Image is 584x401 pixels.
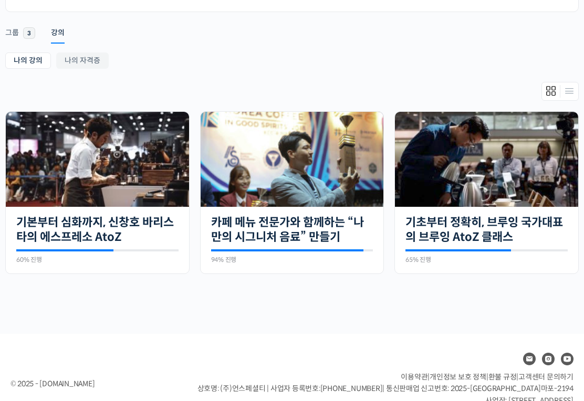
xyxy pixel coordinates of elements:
[16,257,179,263] div: 60% 진행
[5,15,579,41] nav: Primary menu
[51,15,65,41] a: 강의
[518,372,573,382] span: 고객센터 문의하기
[211,257,373,263] div: 94% 진행
[405,257,568,263] div: 65% 진행
[96,330,109,339] span: 대화
[162,330,175,338] span: 설정
[401,372,427,382] a: 이용약관
[16,215,179,244] a: 기본부터 심화까지, 신창호 바리스타의 에스프레소 AtoZ
[23,27,35,39] span: 3
[3,314,69,340] a: 홈
[69,314,135,340] a: 대화
[5,28,19,44] div: 그룹
[541,82,579,101] div: Members directory secondary navigation
[135,314,202,340] a: 설정
[430,372,486,382] a: 개인정보 보호 정책
[405,215,568,244] a: 기초부터 정확히, 브루잉 국가대표의 브루잉 AtoZ 클래스
[5,52,51,69] a: 나의 강의
[51,28,65,44] div: 강의
[5,15,35,41] a: 그룹 3
[320,384,383,393] a: [PHONE_NUMBER]
[5,52,579,71] nav: Sub Menu
[211,215,373,244] a: 카페 메뉴 전문가와 함께하는 “나만의 시그니처 음료” 만들기
[11,377,171,391] div: © 2025 - [DOMAIN_NAME]
[488,372,517,382] a: 환불 규정
[56,52,109,69] a: 나의 자격증
[33,330,39,338] span: 홈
